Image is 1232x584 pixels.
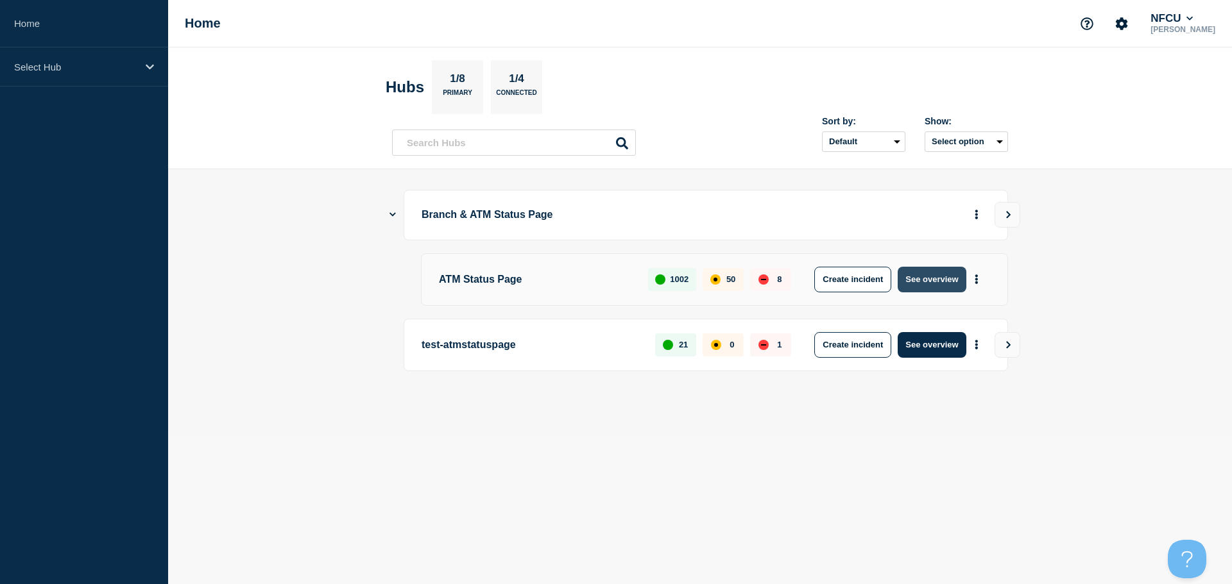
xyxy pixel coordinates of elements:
[995,202,1020,228] button: View
[758,274,769,285] div: down
[443,89,472,103] p: Primary
[14,62,137,72] p: Select Hub
[1074,10,1100,37] button: Support
[422,332,640,358] p: test-atmstatuspage
[822,116,905,126] div: Sort by:
[995,332,1020,358] button: View
[898,332,966,358] button: See overview
[445,72,470,89] p: 1/8
[670,274,689,284] p: 1002
[655,274,665,285] div: up
[386,78,424,96] h2: Hubs
[925,131,1008,152] button: Select option
[1148,25,1218,34] p: [PERSON_NAME]
[968,267,985,291] button: More actions
[814,267,891,292] button: Create incident
[822,131,905,152] select: Sort by
[777,274,782,284] p: 8
[496,89,536,103] p: Connected
[730,340,734,349] p: 0
[814,332,891,358] button: Create incident
[392,129,636,156] input: Search Hubs
[1108,10,1135,37] button: Account settings
[439,267,633,292] p: ATM Status Page
[679,340,688,349] p: 21
[1168,540,1206,578] iframe: Help Scout Beacon - Open
[663,340,673,350] div: up
[898,267,966,292] button: See overview
[777,340,782,349] p: 1
[710,274,721,285] div: affected
[504,72,529,89] p: 1/4
[925,116,1008,126] div: Show:
[968,203,985,227] button: More actions
[968,333,985,356] button: More actions
[726,274,735,284] p: 50
[389,210,396,220] button: Show Connected Hubs
[711,340,721,350] div: affected
[422,203,776,227] p: Branch & ATM Status Page
[185,16,221,31] h1: Home
[1148,12,1195,25] button: NFCU
[758,340,769,350] div: down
